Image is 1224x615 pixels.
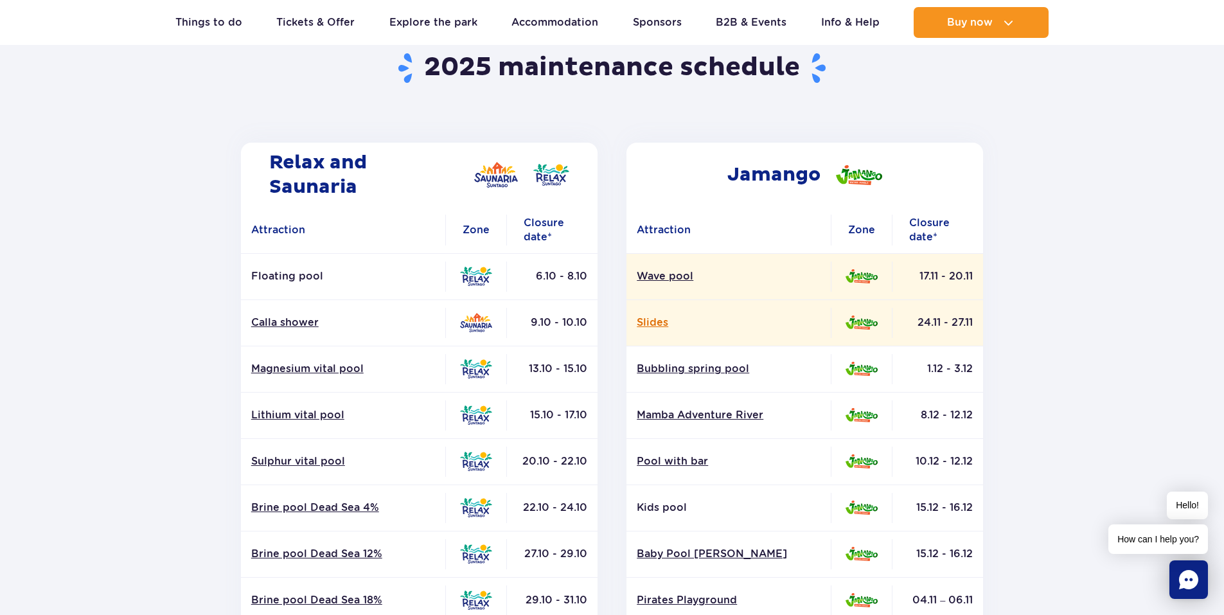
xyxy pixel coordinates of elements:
img: Relax [460,452,492,471]
a: Calla shower [251,316,435,330]
img: Relax [460,591,492,610]
a: B2B & Events [716,7,786,38]
td: 1.12 - 3.12 [892,346,983,392]
a: Sulphur vital pool [251,454,435,468]
a: Brine pool Dead Sea 18% [251,593,435,607]
a: Bubbling spring pool [637,362,820,376]
img: Relax [460,498,492,517]
td: 6.10 - 8.10 [507,253,598,299]
img: Jamango [846,593,878,607]
td: 22.10 - 24.10 [507,485,598,531]
a: Wave pool [637,269,820,283]
h2: Jamango [626,143,983,207]
img: Saunaria [460,313,492,332]
a: Brine pool Dead Sea 12% [251,547,435,561]
img: Jamango [846,408,878,422]
span: How can I help you? [1108,524,1208,554]
a: Things to do [175,7,242,38]
img: Relax [533,164,569,186]
th: Attraction [241,207,445,253]
img: Jamango [846,547,878,561]
td: 15.12 - 16.12 [892,485,983,531]
img: Jamango [846,501,878,515]
td: 27.10 - 29.10 [507,531,598,577]
td: 15.12 - 16.12 [892,531,983,577]
a: Lithium vital pool [251,408,435,422]
p: Kids pool [637,501,820,515]
th: Zone [445,207,507,253]
h1: 2025 maintenance schedule [236,51,988,85]
a: Magnesium vital pool [251,362,435,376]
span: Hello! [1167,492,1208,519]
img: Relax [460,267,492,286]
a: Sponsors [633,7,682,38]
th: Closure date* [507,207,598,253]
td: 8.12 - 12.12 [892,392,983,438]
td: 10.12 - 12.12 [892,438,983,485]
p: Floating pool [251,269,435,283]
a: Brine pool Dead Sea 4% [251,501,435,515]
img: Jamango [846,454,878,468]
img: Relax [460,359,492,379]
img: Jamango [846,316,878,330]
img: Relax [460,406,492,425]
th: Attraction [626,207,831,253]
a: Pirates Playground [637,593,820,607]
th: Closure date* [892,207,983,253]
img: Relax [460,544,492,564]
a: Info & Help [821,7,880,38]
th: Zone [831,207,892,253]
a: Explore the park [389,7,477,38]
a: Mamba Adventure River [637,408,820,422]
td: 24.11 - 27.11 [892,299,983,346]
div: Chat [1169,560,1208,599]
button: Buy now [914,7,1049,38]
a: Tickets & Offer [276,7,355,38]
img: Jamango [846,362,878,376]
td: 17.11 - 20.11 [892,253,983,299]
h2: Relax and Saunaria [241,143,598,207]
span: Buy now [947,17,993,28]
td: 13.10 - 15.10 [507,346,598,392]
a: Accommodation [511,7,598,38]
a: Slides [637,316,820,330]
a: Baby Pool [PERSON_NAME] [637,547,820,561]
td: 15.10 - 17.10 [507,392,598,438]
a: Pool with bar [637,454,820,468]
img: Jamango [836,165,882,185]
td: 9.10 - 10.10 [507,299,598,346]
td: 20.10 - 22.10 [507,438,598,485]
img: Saunaria [474,162,518,188]
img: Jamango [846,269,878,283]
